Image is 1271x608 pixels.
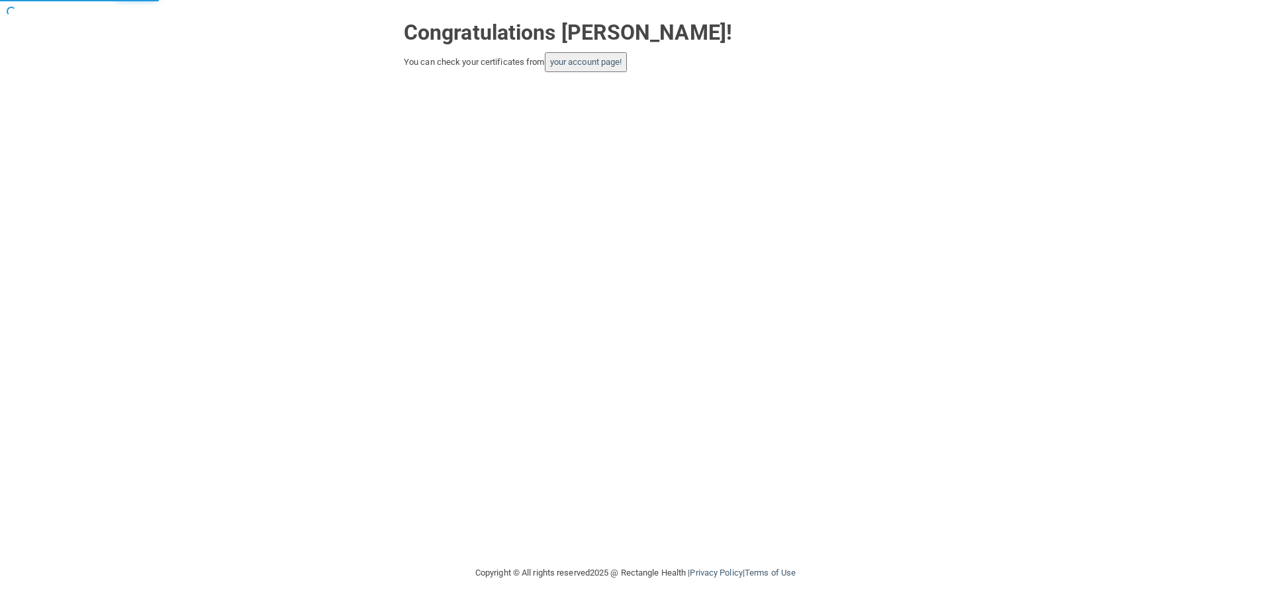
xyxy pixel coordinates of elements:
a: Terms of Use [745,568,796,578]
a: your account page! [550,57,622,67]
div: Copyright © All rights reserved 2025 @ Rectangle Health | | [394,552,877,594]
button: your account page! [545,52,628,72]
a: Privacy Policy [690,568,742,578]
div: You can check your certificates from [404,52,867,72]
strong: Congratulations [PERSON_NAME]! [404,20,732,45]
